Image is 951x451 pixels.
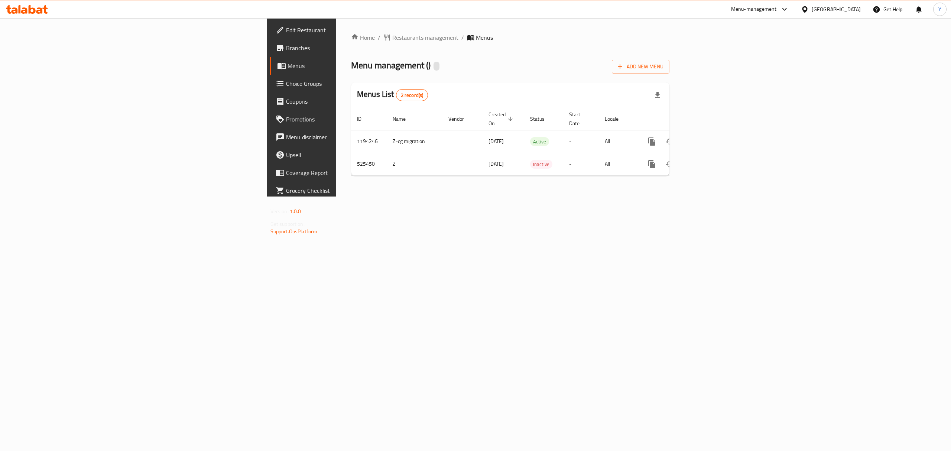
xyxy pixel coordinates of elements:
[448,114,474,123] span: Vendor
[351,108,720,176] table: enhanced table
[357,114,371,123] span: ID
[357,89,428,101] h2: Menus List
[270,110,426,128] a: Promotions
[270,182,426,199] a: Grocery Checklist
[599,153,637,175] td: All
[489,159,504,169] span: [DATE]
[286,26,420,35] span: Edit Restaurant
[599,130,637,153] td: All
[270,75,426,93] a: Choice Groups
[393,114,415,123] span: Name
[270,128,426,146] a: Menu disclaimer
[530,160,552,169] span: Inactive
[270,57,426,75] a: Menus
[270,93,426,110] a: Coupons
[530,114,554,123] span: Status
[618,62,663,71] span: Add New Menu
[286,150,420,159] span: Upsell
[563,153,599,175] td: -
[396,92,428,99] span: 2 record(s)
[637,108,720,130] th: Actions
[612,60,669,74] button: Add New Menu
[938,5,941,13] span: Y
[605,114,628,123] span: Locale
[476,33,493,42] span: Menus
[270,146,426,164] a: Upsell
[649,86,666,104] div: Export file
[489,136,504,146] span: [DATE]
[569,110,590,128] span: Start Date
[351,33,669,42] nav: breadcrumb
[643,133,661,150] button: more
[286,168,420,177] span: Coverage Report
[661,133,679,150] button: Change Status
[643,155,661,173] button: more
[270,164,426,182] a: Coverage Report
[286,115,420,124] span: Promotions
[661,155,679,173] button: Change Status
[286,186,420,195] span: Grocery Checklist
[286,43,420,52] span: Branches
[731,5,777,14] div: Menu-management
[288,61,420,70] span: Menus
[286,79,420,88] span: Choice Groups
[270,207,289,216] span: Version:
[270,227,318,236] a: Support.OpsPlatform
[286,97,420,106] span: Coupons
[270,219,305,229] span: Get support on:
[396,89,428,101] div: Total records count
[461,33,464,42] li: /
[563,130,599,153] td: -
[270,39,426,57] a: Branches
[489,110,515,128] span: Created On
[286,133,420,142] span: Menu disclaimer
[530,137,549,146] span: Active
[812,5,861,13] div: [GEOGRAPHIC_DATA]
[290,207,301,216] span: 1.0.0
[270,21,426,39] a: Edit Restaurant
